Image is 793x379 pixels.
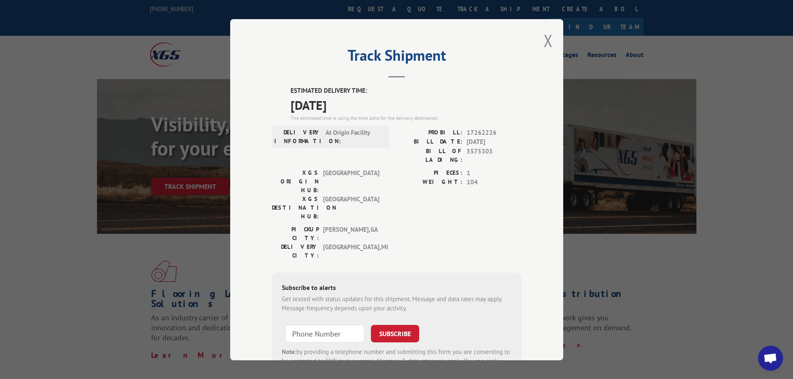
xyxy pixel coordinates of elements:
[397,137,462,147] label: BILL DATE:
[272,168,319,194] label: XGS ORIGIN HUB:
[397,168,462,178] label: PIECES:
[291,114,522,121] div: The estimated time is using the time zone for the delivery destination.
[282,347,296,355] strong: Note:
[326,128,382,145] span: At Origin Facility
[758,346,783,371] div: Open chat
[467,137,522,147] span: [DATE]
[323,168,379,194] span: [GEOGRAPHIC_DATA]
[397,128,462,137] label: PROBILL:
[291,95,522,114] span: [DATE]
[272,242,319,260] label: DELIVERY CITY:
[285,325,364,342] input: Phone Number
[371,325,419,342] button: SUBSCRIBE
[467,146,522,164] span: 5575305
[272,194,319,220] label: XGS DESTINATION HUB:
[397,178,462,187] label: WEIGHT:
[282,282,512,294] div: Subscribe to alerts
[467,168,522,178] span: 1
[272,225,319,242] label: PICKUP CITY:
[323,194,379,220] span: [GEOGRAPHIC_DATA]
[291,86,522,96] label: ESTIMATED DELIVERY TIME:
[323,225,379,242] span: [PERSON_NAME] , GA
[282,294,512,313] div: Get texted with status updates for this shipment. Message and data rates may apply. Message frequ...
[272,50,522,65] h2: Track Shipment
[282,347,512,375] div: by providing a telephone number and submitting this form you are consenting to be contacted by SM...
[467,128,522,137] span: 17262226
[467,178,522,187] span: 104
[274,128,321,145] label: DELIVERY INFORMATION:
[323,242,379,260] span: [GEOGRAPHIC_DATA] , MI
[397,146,462,164] label: BILL OF LADING:
[544,30,553,52] button: Close modal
